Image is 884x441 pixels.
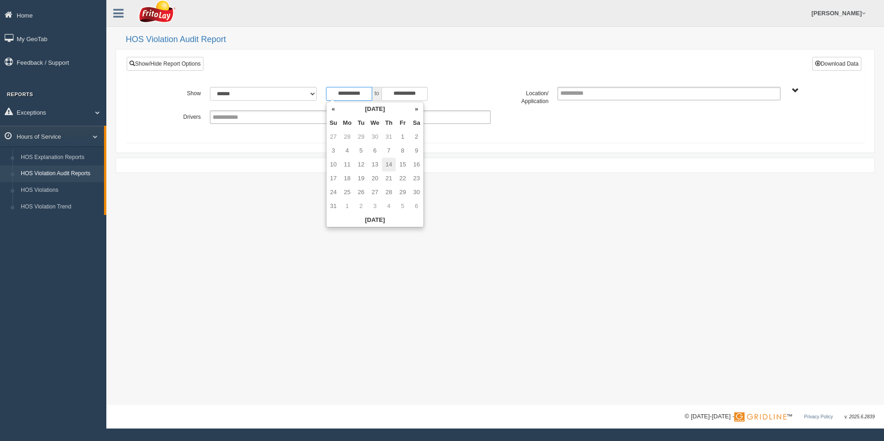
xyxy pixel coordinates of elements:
th: » [410,102,424,116]
td: 4 [382,199,396,213]
td: 4 [340,144,354,158]
th: Th [382,116,396,130]
td: 7 [382,144,396,158]
td: 5 [396,199,410,213]
label: Drivers [147,110,205,122]
button: Download Data [812,57,861,71]
th: We [368,116,382,130]
td: 27 [368,185,382,199]
td: 30 [410,185,424,199]
td: 3 [326,144,340,158]
td: 15 [396,158,410,171]
td: 27 [326,130,340,144]
td: 16 [410,158,424,171]
td: 28 [382,185,396,199]
th: Sa [410,116,424,130]
a: HOS Violations [17,182,104,199]
td: 2 [354,199,368,213]
td: 30 [368,130,382,144]
th: « [326,102,340,116]
td: 6 [368,144,382,158]
td: 29 [396,185,410,199]
td: 2 [410,130,424,144]
td: 10 [326,158,340,171]
td: 17 [326,171,340,185]
a: HOS Violation Trend [17,199,104,215]
td: 23 [410,171,424,185]
th: [DATE] [326,213,424,227]
span: to [372,87,381,101]
a: Show/Hide Report Options [127,57,203,71]
td: 1 [396,130,410,144]
td: 29 [354,130,368,144]
td: 21 [382,171,396,185]
td: 1 [340,199,354,213]
td: 31 [326,199,340,213]
td: 22 [396,171,410,185]
th: Tu [354,116,368,130]
td: 14 [382,158,396,171]
td: 31 [382,130,396,144]
td: 26 [354,185,368,199]
th: Mo [340,116,354,130]
img: Gridline [734,412,786,422]
td: 24 [326,185,340,199]
td: 11 [340,158,354,171]
h2: HOS Violation Audit Report [126,35,875,44]
label: Show [147,87,205,98]
td: 20 [368,171,382,185]
td: 12 [354,158,368,171]
td: 5 [354,144,368,158]
th: [DATE] [340,102,410,116]
td: 19 [354,171,368,185]
td: 25 [340,185,354,199]
th: Su [326,116,340,130]
td: 6 [410,199,424,213]
td: 13 [368,158,382,171]
td: 3 [368,199,382,213]
td: 9 [410,144,424,158]
td: 8 [396,144,410,158]
td: 18 [340,171,354,185]
a: HOS Explanation Reports [17,149,104,166]
div: © [DATE]-[DATE] - ™ [685,412,875,422]
a: HOS Violation Audit Reports [17,165,104,182]
td: 28 [340,130,354,144]
label: Location/ Application [495,87,553,106]
a: Privacy Policy [804,414,833,419]
span: v. 2025.6.2839 [845,414,875,419]
th: Fr [396,116,410,130]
